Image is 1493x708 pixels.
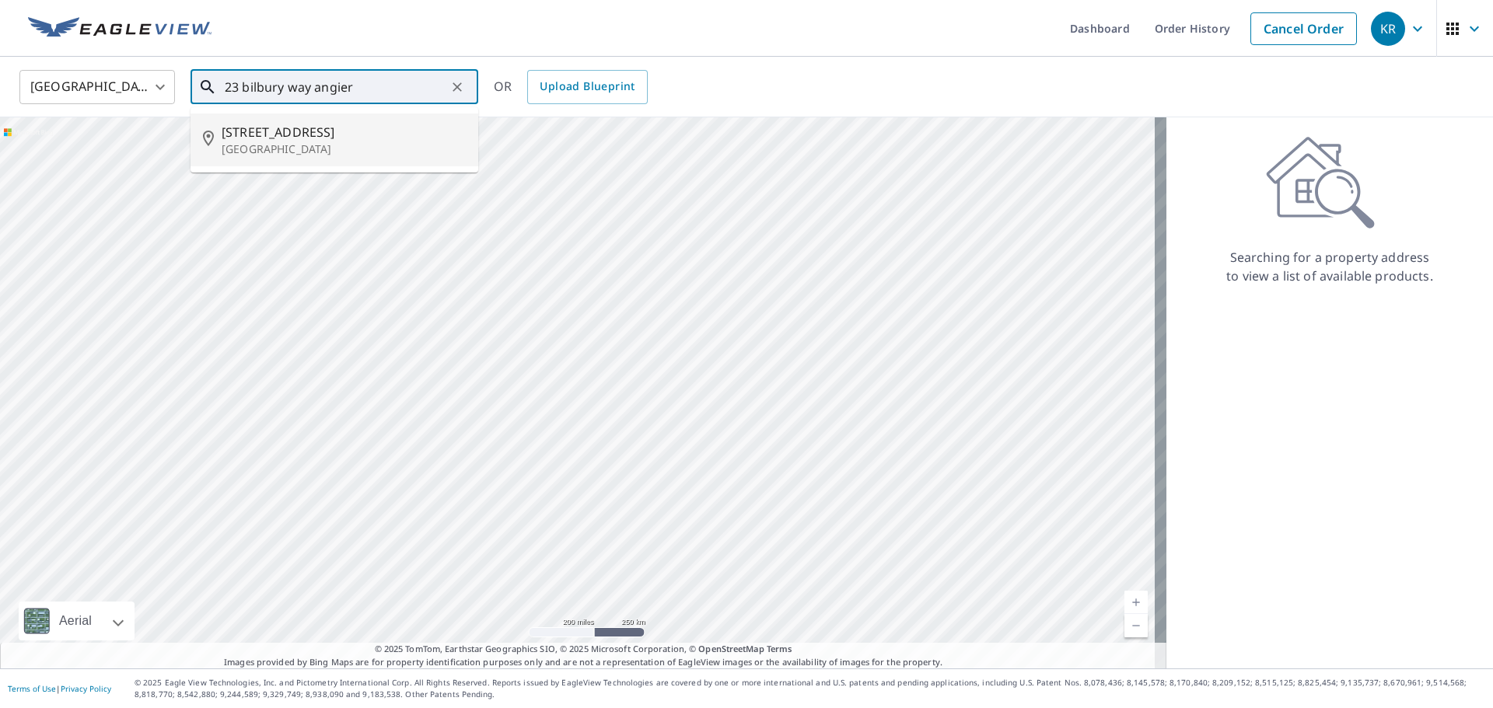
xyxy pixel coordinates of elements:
[1124,591,1148,614] a: Current Level 5, Zoom In
[1371,12,1405,46] div: KR
[135,677,1485,700] p: © 2025 Eagle View Technologies, Inc. and Pictometry International Corp. All Rights Reserved. Repo...
[494,70,648,104] div: OR
[527,70,647,104] a: Upload Blueprint
[54,602,96,640] div: Aerial
[225,65,446,109] input: Search by address or latitude-longitude
[446,76,468,98] button: Clear
[222,123,466,141] span: [STREET_ADDRESS]
[19,65,175,109] div: [GEOGRAPHIC_DATA]
[540,77,635,96] span: Upload Blueprint
[375,643,792,656] span: © 2025 TomTom, Earthstar Geographics SIO, © 2025 Microsoft Corporation, ©
[8,684,111,693] p: |
[767,643,792,654] a: Terms
[698,643,764,654] a: OpenStreetMap
[1250,12,1357,45] a: Cancel Order
[61,683,111,694] a: Privacy Policy
[222,141,466,157] p: [GEOGRAPHIC_DATA]
[8,683,56,694] a: Terms of Use
[1226,248,1434,285] p: Searching for a property address to view a list of available products.
[1124,614,1148,637] a: Current Level 5, Zoom Out
[28,17,212,40] img: EV Logo
[19,602,135,640] div: Aerial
